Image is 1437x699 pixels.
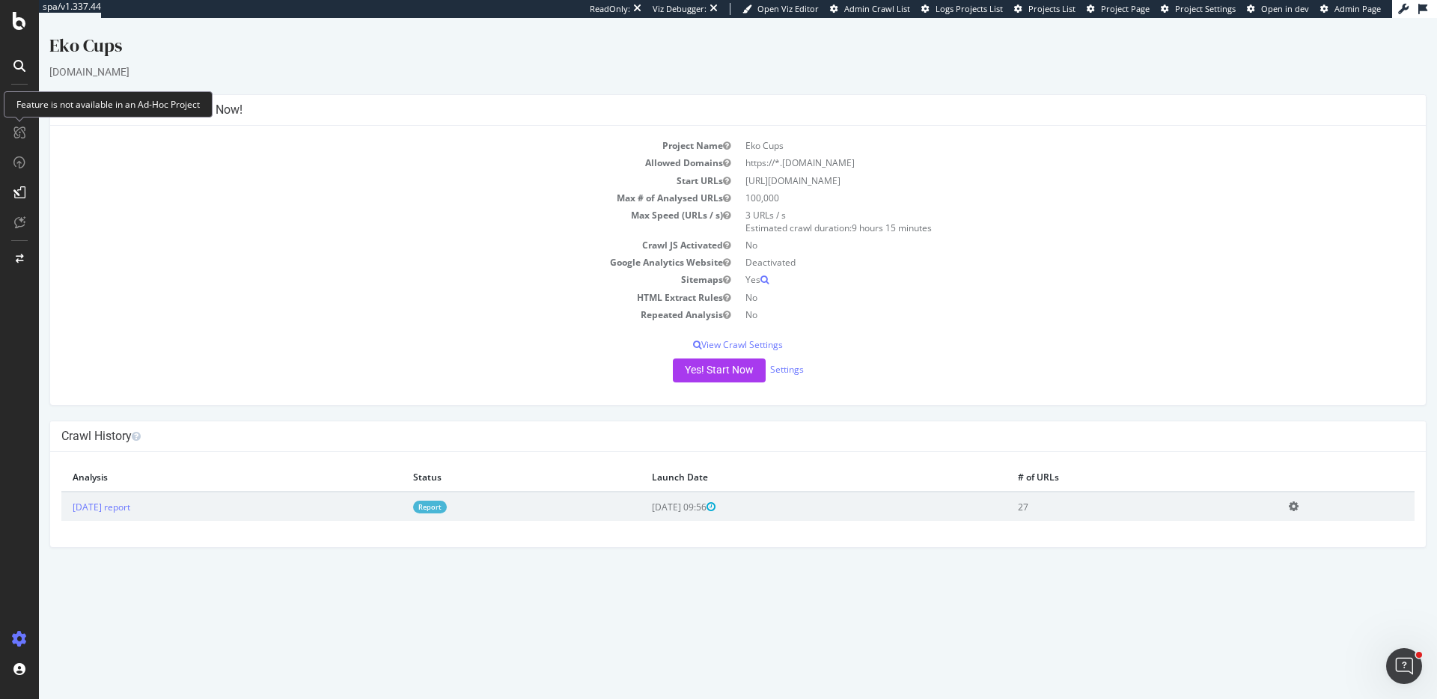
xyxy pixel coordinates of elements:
[1320,3,1381,15] a: Admin Page
[613,483,677,495] span: [DATE] 09:56
[22,236,699,253] td: Google Analytics Website
[1087,3,1150,15] a: Project Page
[634,341,727,364] button: Yes! Start Now
[699,288,1376,305] td: No
[1334,3,1381,14] span: Admin Page
[363,445,602,474] th: Status
[699,253,1376,270] td: Yes
[699,219,1376,236] td: No
[602,445,968,474] th: Launch Date
[1014,3,1076,15] a: Projects List
[22,411,1376,426] h4: Crawl History
[731,345,765,358] a: Settings
[374,483,408,495] a: Report
[813,204,893,216] span: 9 hours 15 minutes
[1386,648,1422,684] iframe: Intercom live chat
[22,271,699,288] td: HTML Extract Rules
[936,3,1003,14] span: Logs Projects List
[22,219,699,236] td: Crawl JS Activated
[22,253,699,270] td: Sitemaps
[22,189,699,219] td: Max Speed (URLs / s)
[1247,3,1309,15] a: Open in dev
[653,3,707,15] div: Viz Debugger:
[699,136,1376,153] td: https://*.[DOMAIN_NAME]
[22,320,1376,333] p: View Crawl Settings
[699,189,1376,219] td: 3 URLs / s Estimated crawl duration:
[1175,3,1236,14] span: Project Settings
[34,483,91,495] a: [DATE] report
[22,154,699,171] td: Start URLs
[22,288,699,305] td: Repeated Analysis
[1101,3,1150,14] span: Project Page
[830,3,910,15] a: Admin Crawl List
[844,3,910,14] span: Admin Crawl List
[699,271,1376,288] td: No
[22,445,363,474] th: Analysis
[699,236,1376,253] td: Deactivated
[1261,3,1309,14] span: Open in dev
[590,3,630,15] div: ReadOnly:
[22,171,699,189] td: Max # of Analysed URLs
[10,46,1388,61] div: [DOMAIN_NAME]
[699,119,1376,136] td: Eko Cups
[22,136,699,153] td: Allowed Domains
[22,85,1376,100] h4: Configure your New Analysis Now!
[4,91,213,117] div: Feature is not available in an Ad-Hoc Project
[742,3,819,15] a: Open Viz Editor
[1028,3,1076,14] span: Projects List
[699,171,1376,189] td: 100,000
[757,3,819,14] span: Open Viz Editor
[921,3,1003,15] a: Logs Projects List
[1161,3,1236,15] a: Project Settings
[699,154,1376,171] td: [URL][DOMAIN_NAME]
[10,15,1388,46] div: Eko Cups
[968,474,1239,503] td: 27
[22,119,699,136] td: Project Name
[968,445,1239,474] th: # of URLs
